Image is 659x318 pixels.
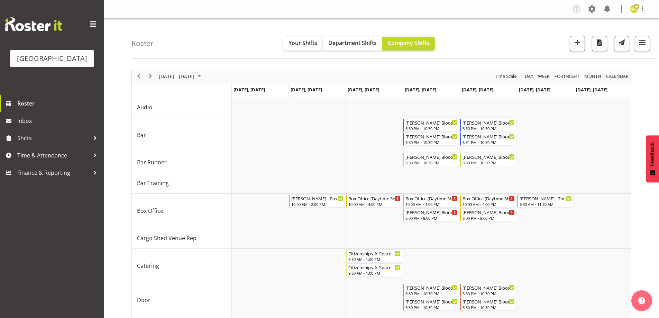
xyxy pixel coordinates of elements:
div: Box Office"s event - Wendy - The Orange Box - Ticketing Box Office - Wendy Auld Begin From Saturd... [517,194,574,208]
button: Next [146,72,155,81]
div: Box Office"s event - Kevin Bloody Wilson - Box office - Unfilled Begin From Friday, September 5, ... [460,208,516,221]
span: [DATE], [DATE] [405,87,436,93]
div: 10:00 AM - 4:00 PM [463,201,515,207]
span: [DATE], [DATE] [291,87,322,93]
span: [DATE] - [DATE] [158,72,195,81]
span: calendar [605,72,629,81]
span: Roster [17,98,100,109]
div: [PERSON_NAME] Bloody [PERSON_NAME] - [PERSON_NAME] [405,153,458,160]
div: Citizenships. X-Space - [PERSON_NAME] [348,250,401,257]
div: 6:30 PM - 10:30 PM [463,291,515,296]
button: Download a PDF of the roster according to the set date range. [592,36,607,51]
button: Your Shifts [283,37,323,51]
div: Bar"s event - Kevin Bloody Wilson - Hanna Peters Begin From Friday, September 5, 2025 at 6:31:00 ... [460,133,516,146]
div: [PERSON_NAME] Bloody [PERSON_NAME] - [PERSON_NAME] [405,119,458,126]
div: 6:30 PM - 10:30 PM [405,305,458,310]
div: 6:30 PM - 10:30 PM [463,160,515,165]
button: Month [605,72,630,81]
td: Audio resource [132,97,232,118]
div: Box Office (Daytime Shifts) - Unfilled [348,195,401,202]
div: [PERSON_NAME] Bloody [PERSON_NAME] - [PERSON_NAME] [463,119,515,126]
button: Feedback - Show survey [646,135,659,182]
div: [PERSON_NAME] - Box Office (Daytime Shifts) - [PERSON_NAME] [291,195,344,202]
button: Send a list of all shifts for the selected filtered period to all rostered employees. [614,36,629,51]
span: Department Shifts [328,39,377,47]
div: Door"s event - Kevin Bloody Wilson - Aiddie Carnihan Begin From Thursday, September 4, 2025 at 6:... [403,284,459,297]
span: Fortnight [554,72,580,81]
span: Bar [137,131,146,139]
div: [PERSON_NAME] Bloody [PERSON_NAME] [463,153,515,160]
span: Time Scale [494,72,517,81]
button: Previous [134,72,144,81]
td: Bar Runner resource [132,152,232,173]
button: Timeline Day [524,72,534,81]
div: 6:30 PM - 10:30 PM [405,160,458,165]
div: Door"s event - Kevin Bloody Wilson - Heather Powell Begin From Friday, September 5, 2025 at 6:30:... [460,298,516,311]
div: Bar"s event - Kevin Bloody Wilson - Chris Darlington Begin From Thursday, September 4, 2025 at 6:... [403,119,459,132]
div: Box Office"s event - Box Office (Daytime Shifts) - Unfilled Begin From Friday, September 5, 2025 ... [460,194,516,208]
td: Box Office resource [132,194,232,228]
div: next period [145,69,156,84]
div: Box Office (Daytime Shifts) - Unfilled [463,195,515,202]
td: Bar resource [132,118,232,152]
div: 9:30 AM - 11:30 AM [520,201,572,207]
span: Your Shifts [289,39,317,47]
button: Timeline Month [583,72,603,81]
span: [DATE], [DATE] [348,87,379,93]
div: [PERSON_NAME] Bloody [PERSON_NAME] - [PERSON_NAME] [463,284,515,291]
div: Box Office"s event - Kevin Bloody Wilson - Box office - Unfilled Begin From Thursday, September 4... [403,208,459,221]
div: [PERSON_NAME] Bloody [PERSON_NAME] - Box office - Unfilled [463,209,515,216]
div: Bar"s event - Kevin Bloody Wilson - Aaron Smart Begin From Thursday, September 4, 2025 at 6:30:00... [403,133,459,146]
span: Month [584,72,602,81]
span: Bar Runner [137,158,167,166]
div: 6:31 PM - 10:30 PM [463,139,515,145]
div: Bar"s event - Kevin Bloody Wilson - Kelly Shepherd Begin From Friday, September 5, 2025 at 6:30:0... [460,119,516,132]
div: 6:30 PM - 10:30 PM [463,126,515,131]
div: 10:00 AM - 2:00 PM [291,201,344,207]
span: Shifts [17,133,90,143]
div: 6:30 PM - 10:30 PM [405,126,458,131]
button: Add a new shift [570,36,585,51]
div: 6:30 PM - 10:30 PM [405,139,458,145]
div: Door"s event - Kevin Bloody Wilson - Sumner Raos Begin From Thursday, September 4, 2025 at 6:30:0... [403,298,459,311]
div: 6:30 PM - 10:30 PM [463,305,515,310]
div: [PERSON_NAME] Bloody [PERSON_NAME] [405,298,458,305]
div: Bar Runner"s event - Kevin Bloody Wilson - Dillyn Shine Begin From Friday, September 5, 2025 at 6... [460,153,516,166]
td: Catering resource [132,249,232,283]
div: Catering"s event - Citizenships. X-Space - Lisa Camplin Begin From Wednesday, September 3, 2025 a... [346,263,402,276]
div: September 01 - 07, 2025 [156,69,205,84]
button: Filter Shifts [635,36,650,51]
h4: Roster [131,39,154,47]
img: Rosterit website logo [5,17,62,31]
span: [DATE], [DATE] [462,87,493,93]
span: Bar Training [137,179,169,187]
div: Catering"s event - Citizenships. X-Space - Amanda Clark Begin From Wednesday, September 3, 2025 a... [346,249,402,263]
td: Bar Training resource [132,173,232,194]
button: Fortnight [553,72,581,81]
span: Time & Attendance [17,150,90,161]
div: [PERSON_NAME] - The Orange Box - Ticketing Box Office - [PERSON_NAME] [520,195,572,202]
span: Audio [137,103,152,111]
td: Cargo Shed Venue Rep resource [132,228,232,249]
div: [PERSON_NAME] Bloody [PERSON_NAME] - [PERSON_NAME] [405,284,458,291]
div: Box Office (Daytime Shifts) - Unfilled [405,195,458,202]
div: 6:00 PM - 8:00 PM [405,215,458,221]
span: Finance & Reporting [17,167,90,178]
span: Catering [137,262,159,270]
img: help-xxl-2.png [638,297,645,304]
span: Cargo Shed Venue Rep [137,234,196,242]
span: Feedback [649,142,656,166]
button: Timeline Week [537,72,551,81]
span: [DATE], [DATE] [519,87,550,93]
div: Citizenships. X-Space - [PERSON_NAME] [348,264,401,271]
div: previous period [133,69,145,84]
div: 6:30 PM - 10:30 PM [405,291,458,296]
div: Box Office"s event - Box Office (Daytime Shifts) - Unfilled Begin From Thursday, September 4, 202... [403,194,459,208]
span: [DATE], [DATE] [234,87,265,93]
td: Door resource [132,283,232,317]
button: Time Scale [494,72,518,81]
span: Week [537,72,550,81]
span: [DATE], [DATE] [576,87,607,93]
button: Company Shifts [382,37,435,51]
div: 10:00 AM - 4:00 PM [348,201,401,207]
